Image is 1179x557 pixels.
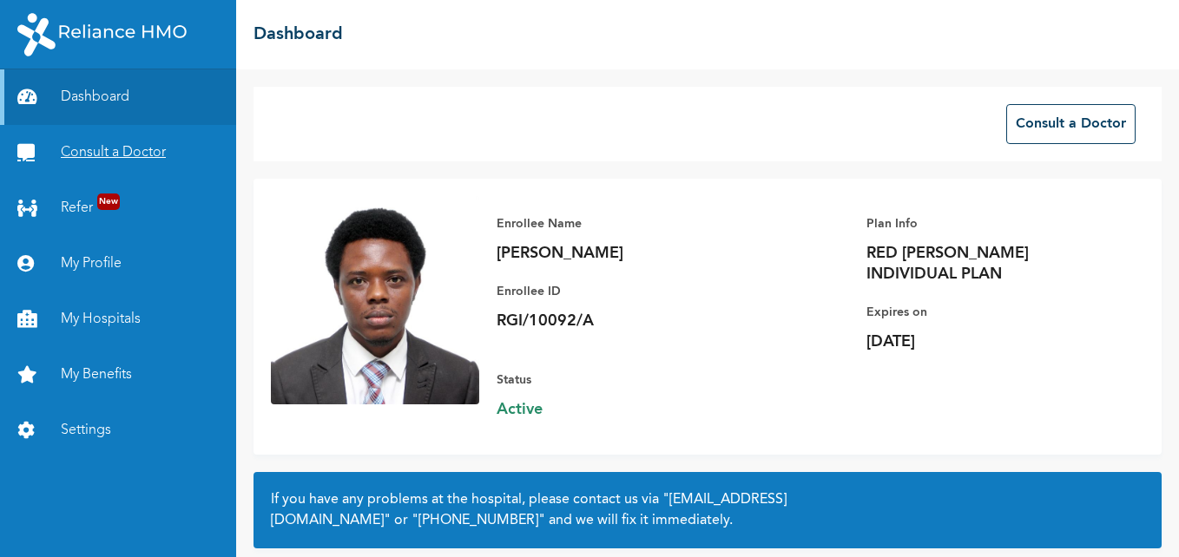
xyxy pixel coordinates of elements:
p: Plan Info [866,213,1110,234]
p: Enrollee ID [497,281,740,302]
p: [PERSON_NAME] [497,243,740,264]
p: RED [PERSON_NAME] INDIVIDUAL PLAN [866,243,1110,285]
h2: If you have any problems at the hospital, please contact us via or and we will fix it immediately. [271,489,1144,531]
h2: Dashboard [254,22,343,48]
p: [DATE] [866,331,1110,352]
p: Status [497,370,740,390]
span: New [97,193,120,210]
img: RelianceHMO's Logo [17,13,187,56]
p: Expires on [866,302,1110,323]
span: Active [497,399,740,420]
img: Enrollee [271,196,479,404]
button: Consult a Doctor [1006,104,1136,144]
p: RGI/10092/A [497,311,740,331]
a: "[PHONE_NUMBER]" [412,514,545,528]
p: Enrollee Name [497,213,740,234]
